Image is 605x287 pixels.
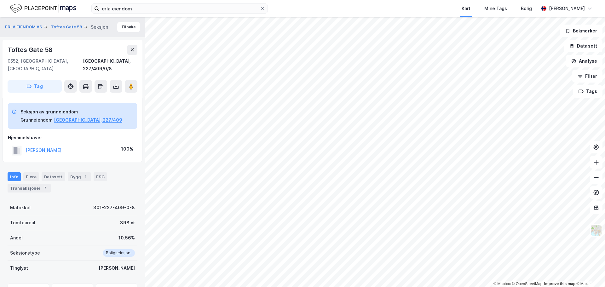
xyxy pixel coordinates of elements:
[462,5,470,12] div: Kart
[83,57,137,72] div: [GEOGRAPHIC_DATA], 227/409/0/8
[5,24,43,30] button: ERLA EIENDOM AS
[590,224,602,236] img: Z
[99,264,135,272] div: [PERSON_NAME]
[493,282,511,286] a: Mapbox
[10,219,35,227] div: Tomteareal
[10,204,31,211] div: Matrikkel
[23,172,39,181] div: Eiere
[51,24,84,30] button: Toftes Gate 58
[572,70,602,83] button: Filter
[512,282,543,286] a: OpenStreetMap
[94,172,107,181] div: ESG
[54,116,122,124] button: [GEOGRAPHIC_DATA], 227/409
[91,23,108,31] div: Seksjon
[99,4,260,13] input: Søk på adresse, matrikkel, gårdeiere, leietakere eller personer
[564,40,602,52] button: Datasett
[8,134,137,141] div: Hjemmelshaver
[120,219,135,227] div: 398 ㎡
[10,3,76,14] img: logo.f888ab2527a4732fd821a326f86c7f29.svg
[484,5,507,12] div: Mine Tags
[121,145,133,153] div: 100%
[93,204,135,211] div: 301-227-409-0-8
[544,282,575,286] a: Improve this map
[8,45,54,55] div: Toftes Gate 58
[10,264,28,272] div: Tinglyst
[8,80,62,93] button: Tag
[20,116,53,124] div: Grunneiendom
[8,57,83,72] div: 0552, [GEOGRAPHIC_DATA], [GEOGRAPHIC_DATA]
[82,174,89,180] div: 1
[117,22,140,32] button: Tilbake
[573,257,605,287] iframe: Chat Widget
[573,257,605,287] div: Kontrollprogram for chat
[573,85,602,98] button: Tags
[566,55,602,67] button: Analyse
[8,172,21,181] div: Info
[8,184,51,192] div: Transaksjoner
[20,108,122,116] div: Seksjon av grunneiendom
[42,172,65,181] div: Datasett
[118,234,135,242] div: 10.56%
[549,5,585,12] div: [PERSON_NAME]
[68,172,91,181] div: Bygg
[560,25,602,37] button: Bokmerker
[10,249,40,257] div: Seksjonstype
[10,234,23,242] div: Andel
[521,5,532,12] div: Bolig
[42,185,48,191] div: 7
